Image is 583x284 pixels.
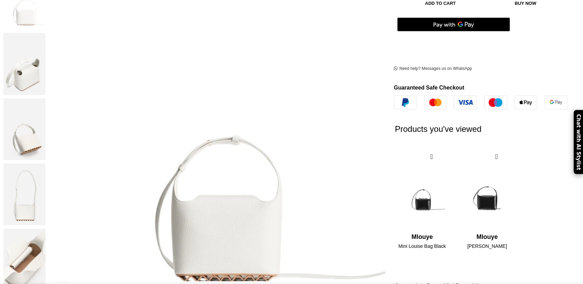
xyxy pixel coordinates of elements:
div: 1 / 2 [395,148,450,259]
img: mlouye bags [3,98,45,160]
button: Pay with GPay [397,18,510,31]
h4: Mini Louise Bag Black [395,243,450,250]
img: mlouye-Mini-Louise-Bag-Black88578_nobg.png [395,148,450,231]
a: Mlouye [PERSON_NAME] $729.00 [460,231,514,259]
a: Quick view [492,152,501,161]
a: Mlouye Mini Louise Bag Black $582.00 [395,231,450,259]
span: $582.00 [413,252,431,258]
h4: Mlouye [460,233,514,241]
h4: Mlouye [395,233,450,241]
img: guaranteed-safe-checkout-bordered.j [394,95,567,109]
h2: Products you've viewed [395,109,569,149]
a: Need help? Messages us on WhatsApp [394,66,472,72]
img: Mini Louise Bag White [3,164,45,225]
div: 2 / 2 [460,148,514,259]
strong: Guaranteed Safe Checkout [394,85,464,91]
a: Quick view [427,152,436,161]
img: mlouye bag [3,33,45,95]
h4: [PERSON_NAME] [460,243,514,250]
span: $729.00 [478,252,496,258]
img: mlouye-Louise-Bag-Black44931_nobg.png [460,148,514,231]
iframe: Secure express checkout frame [396,35,511,52]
